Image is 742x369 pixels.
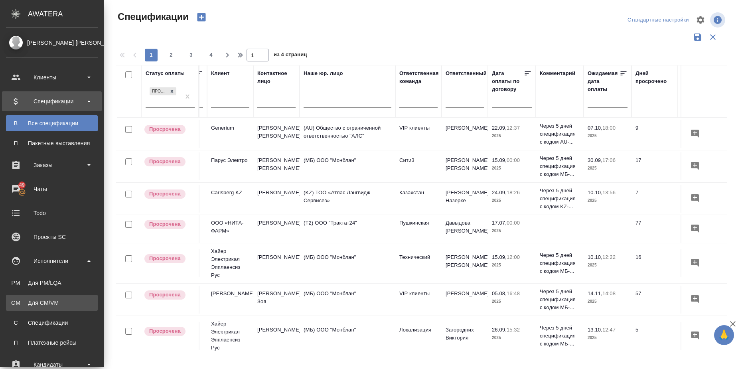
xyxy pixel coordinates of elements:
p: Просрочена [149,327,181,335]
div: Просрочена [149,87,177,97]
p: [PERSON_NAME] [211,290,249,298]
div: Ответственная команда [399,69,439,85]
p: 2025 [588,298,628,306]
p: 2025 [492,164,532,172]
button: 3 [185,49,197,61]
p: 2025 [492,197,532,205]
div: Статус оплаты [146,69,185,77]
button: 2 [165,49,178,61]
p: 2025 [492,227,532,235]
td: (KZ) ТОО «Атлас Лэнгвидж Сервисез» [300,185,395,213]
div: Проекты SC [6,231,98,243]
p: 16:48 [507,290,520,296]
p: 18:26 [507,189,520,195]
div: Спецификации [10,319,94,327]
p: Просрочена [149,190,181,198]
div: Пакетные выставления [10,139,94,147]
p: 05.08, [492,290,507,296]
a: ССпецификации [6,315,98,331]
span: Настроить таблицу [691,10,710,30]
p: 2025 [492,334,532,342]
td: VIP клиенты [395,120,442,148]
td: [PERSON_NAME] [442,120,488,148]
button: Сохранить фильтры [690,30,705,45]
td: 57 [631,286,678,314]
span: Посмотреть информацию [710,12,727,28]
td: 5 [631,322,678,350]
div: Клиенты [6,71,98,83]
span: 2 [165,51,178,59]
td: Загородних Виктория [442,322,488,350]
a: PMДля PM/LQA [6,275,98,291]
div: [PERSON_NAME] [PERSON_NAME] [6,38,98,47]
p: 00:00 [507,220,520,226]
button: Сбросить фильтры [705,30,720,45]
p: 12:37 [507,125,520,131]
div: Заказы [6,159,98,171]
span: из 4 страниц [274,50,307,61]
button: 🙏 [714,325,734,345]
p: Через 5 дней спецификация с кодом МБ-... [540,288,580,312]
div: Просрочена [150,87,168,96]
p: Carlsberg KZ [211,189,249,197]
span: 49 [14,181,30,189]
p: 12:47 [602,327,616,333]
p: 24.09, [492,189,507,195]
div: AWATERA [28,6,104,22]
td: Технический [395,249,442,277]
p: Просрочена [149,158,181,166]
td: VIP клиенты [395,286,442,314]
td: (Т2) ООО "Трактат24" [300,215,395,243]
p: 12:22 [602,254,616,260]
p: Через 5 дней спецификация с кодом МБ-... [540,251,580,275]
p: 2025 [492,132,532,140]
td: [PERSON_NAME] [253,322,300,350]
div: Спецификации [6,95,98,107]
td: 9 [631,120,678,148]
p: 30.09, [588,157,602,163]
td: [PERSON_NAME] [PERSON_NAME] [442,249,488,277]
button: 4 [205,49,217,61]
td: Давыдова [PERSON_NAME] [442,215,488,243]
a: 49Чаты [2,179,102,199]
p: 17.07, [492,220,507,226]
div: Чаты [6,183,98,195]
td: (AU) Общество с ограниченной ответственностью "АЛС" [300,120,395,148]
td: (МБ) ООО "Монблан" [300,152,395,180]
a: Todo [2,203,102,223]
span: 🙏 [717,327,731,343]
td: [PERSON_NAME] [PERSON_NAME] [253,152,300,180]
p: Просрочена [149,125,181,133]
td: 262 392,00 ₽ [678,215,726,243]
p: 2025 [492,298,532,306]
td: Локализация [395,322,442,350]
p: 18:00 [602,125,616,131]
div: Todo [6,207,98,219]
p: 13.10, [588,327,602,333]
p: 10.10, [588,254,602,260]
td: (МБ) ООО "Монблан" [300,322,395,350]
p: 14:08 [602,290,616,296]
div: Контактное лицо [257,69,296,85]
div: Клиент [211,69,229,77]
p: 07.10, [588,125,602,131]
a: ППлатёжные рейсы [6,335,98,351]
p: Через 5 дней спецификация с кодом МБ-... [540,154,580,178]
p: Через 5 дней спецификация с кодом KZ-... [540,187,580,211]
td: [PERSON_NAME] [253,249,300,277]
td: 7 [631,185,678,213]
p: 2025 [588,164,628,172]
td: 145 898,40 ₽ [678,322,726,350]
p: Через 5 дней спецификация с кодом МБ-... [540,324,580,348]
p: Generium [211,124,249,132]
p: Просрочена [149,291,181,299]
td: [PERSON_NAME] [PERSON_NAME] [253,120,300,148]
p: 2025 [588,132,628,140]
td: 866 730,60 ₽ [678,152,726,180]
p: 2025 [588,197,628,205]
div: Исполнители [6,255,98,267]
p: Просрочена [149,255,181,262]
p: 00:00 [507,157,520,163]
a: CMДля CM/VM [6,295,98,311]
div: Для CM/VM [10,299,94,307]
